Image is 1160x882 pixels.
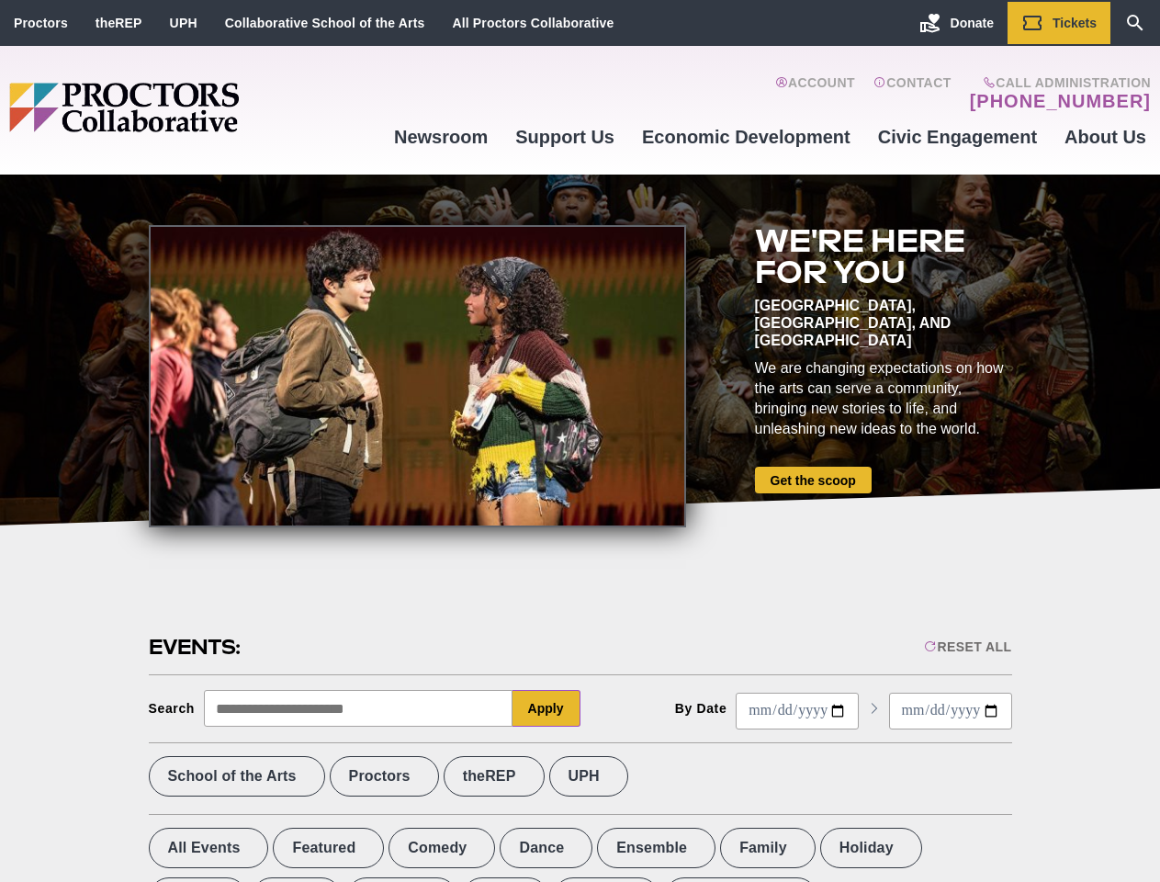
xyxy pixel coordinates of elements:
span: Tickets [1053,16,1097,30]
a: Get the scoop [755,467,872,493]
a: Support Us [501,112,628,162]
a: Contact [873,75,952,112]
label: Family [720,828,816,868]
div: [GEOGRAPHIC_DATA], [GEOGRAPHIC_DATA], and [GEOGRAPHIC_DATA] [755,297,1012,349]
label: Ensemble [597,828,715,868]
a: Account [775,75,855,112]
label: Comedy [389,828,495,868]
a: Economic Development [628,112,864,162]
label: Holiday [820,828,922,868]
a: Search [1110,2,1160,44]
a: theREP [96,16,142,30]
span: Call Administration [964,75,1151,90]
span: Donate [951,16,994,30]
label: UPH [549,756,628,797]
label: School of the Arts [149,756,325,797]
label: Featured [273,828,384,868]
label: Dance [500,828,592,868]
label: All Events [149,828,269,868]
div: We are changing expectations on how the arts can serve a community, bringing new stories to life,... [755,358,1012,439]
img: Proctors logo [9,83,380,132]
div: Reset All [924,639,1011,654]
a: About Us [1051,112,1160,162]
h2: Events: [149,633,243,661]
a: UPH [170,16,197,30]
a: Donate [906,2,1008,44]
label: theREP [444,756,545,797]
a: Proctors [14,16,68,30]
a: [PHONE_NUMBER] [970,90,1151,112]
h2: We're here for you [755,225,1012,288]
a: Civic Engagement [864,112,1051,162]
a: Newsroom [380,112,501,162]
a: Collaborative School of the Arts [225,16,425,30]
button: Apply [512,690,580,727]
label: Proctors [330,756,439,797]
div: By Date [675,701,727,716]
div: Search [149,701,196,716]
a: All Proctors Collaborative [452,16,614,30]
a: Tickets [1008,2,1110,44]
